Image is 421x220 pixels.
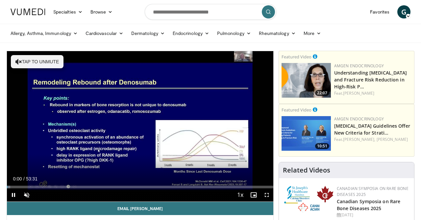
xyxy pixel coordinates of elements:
[213,27,255,40] a: Pulmonology
[13,176,22,181] span: 0:00
[282,107,311,113] small: Featured Video
[343,90,374,96] a: [PERSON_NAME]
[315,90,329,96] span: 22:07
[7,188,20,202] button: Pause
[334,70,407,90] a: Understanding [MEDICAL_DATA] and Fracture Risk Reduction in High-Risk P…
[282,116,331,151] img: 7b525459-078d-43af-84f9-5c25155c8fbb.png.150x105_q85_crop-smart_upscale.jpg
[282,54,311,60] small: Featured Video
[337,198,401,211] a: Canadian Symposia on Rare Bone Diseases 2025
[7,51,273,202] video-js: Video Player
[169,27,213,40] a: Endocrinology
[282,116,331,151] a: 10:51
[366,5,393,18] a: Favorites
[87,5,117,18] a: Browse
[282,63,331,98] a: 22:07
[145,4,276,20] input: Search topics, interventions
[11,55,63,68] button: Tap to unmute
[7,27,82,40] a: Allergy, Asthma, Immunology
[334,123,410,136] a: [MEDICAL_DATA] Guidelines Offer New Criteria for Strati…
[337,186,409,197] a: Canadian Symposia on Rare Bone Diseases 2025
[82,27,127,40] a: Cardiovascular
[26,176,37,181] span: 53:31
[284,186,334,212] img: 59b7dea3-8883-45d6-a110-d30c6cb0f321.png.150x105_q85_autocrop_double_scale_upscale_version-0.2.png
[334,90,411,96] div: Feat.
[337,212,409,218] div: [DATE]
[127,27,169,40] a: Dermatology
[260,188,273,202] button: Fullscreen
[315,143,329,149] span: 10:51
[334,116,384,122] a: Amgen Endocrinology
[377,137,408,142] a: [PERSON_NAME]
[282,63,331,98] img: c9a25db3-4db0-49e1-a46f-17b5c91d58a1.png.150x105_q85_crop-smart_upscale.png
[300,27,325,40] a: More
[11,9,45,15] img: VuMedi Logo
[7,186,273,188] div: Progress Bar
[255,27,300,40] a: Rheumatology
[397,5,410,18] a: G
[20,188,33,202] button: Unmute
[283,166,330,174] h4: Related Videos
[247,188,260,202] button: Enable picture-in-picture mode
[343,137,375,142] a: [PERSON_NAME],
[334,137,411,142] div: Feat.
[49,5,87,18] a: Specialties
[23,176,25,181] span: /
[7,202,273,215] a: Email [PERSON_NAME]
[234,188,247,202] button: Playback Rate
[334,63,384,69] a: Amgen Endocrinology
